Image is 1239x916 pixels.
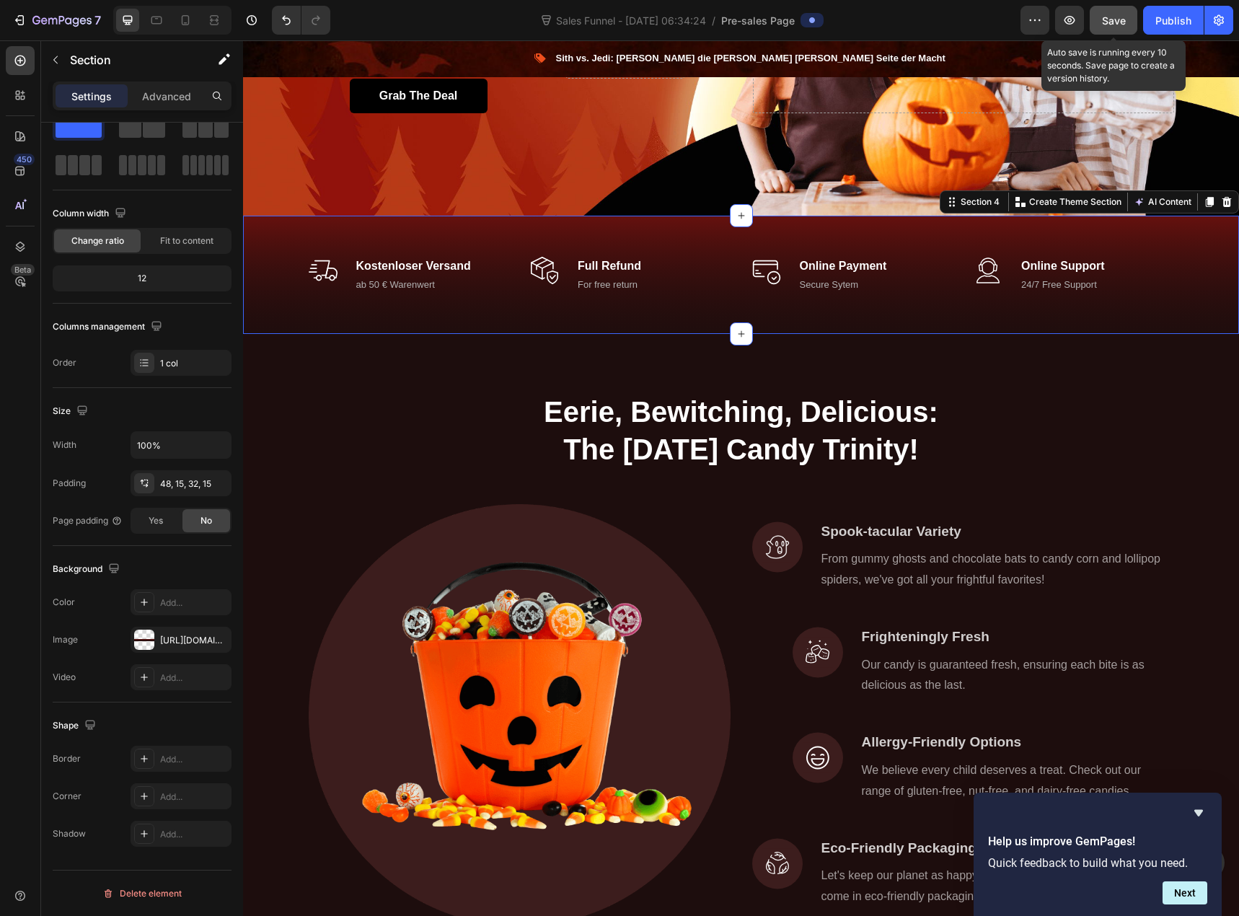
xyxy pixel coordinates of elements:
p: Eco-Friendly Packaging [578,799,930,817]
div: Add... [160,828,228,841]
span: Fit to content [160,234,213,247]
div: Add... [160,671,228,684]
div: Page padding [53,514,123,527]
button: AI Content [888,153,951,170]
div: Delete element [102,885,182,902]
div: 450 [14,154,35,165]
p: Secure Sytem [557,237,644,252]
input: Auto [131,432,231,458]
div: Shadow [53,827,86,840]
p: Let's keep our planet as happy as our sweet tooth. Our candies come in eco-friendly packaging. [578,825,930,867]
div: Publish [1155,13,1191,28]
p: Advanced [142,89,191,104]
div: Shape [53,716,99,736]
p: Full Refund [335,217,398,234]
div: [URL][DOMAIN_NAME] [160,634,228,647]
span: Save [1102,14,1126,27]
div: Size [53,402,91,421]
div: Color [53,596,75,609]
span: Sales Funnel - [DATE] 06:34:24 [553,13,709,28]
button: Delete element [53,882,232,905]
button: Hide survey [1190,804,1207,822]
div: Add... [160,791,228,803]
div: Corner [53,790,81,803]
p: Spook-tacular Variety [578,483,930,501]
div: Columns management [53,317,165,337]
div: 12 [56,268,229,289]
p: Eerie, Bewitching, Delicious: The [DATE] Candy Trinity! [283,353,713,428]
div: 1 col [160,357,228,370]
span: Change ratio [71,234,124,247]
div: 48, 15, 32, 15 [160,477,228,490]
span: No [200,514,212,527]
p: Frighteningly Fresh [619,588,930,606]
button: Publish [1143,6,1204,35]
button: 7 [6,6,107,35]
div: Column width [53,204,129,224]
div: Help us improve GemPages! [988,804,1207,904]
div: Section 4 [715,155,759,168]
iframe: Design area [243,40,1239,916]
p: Online Support [778,217,862,234]
p: Our candy is guaranteed fresh, ensuring each bite is as delicious as the last. [619,615,930,656]
p: Create Theme Section [786,155,878,168]
p: 24/7 Free Support [778,237,862,252]
div: Order [53,356,76,369]
p: Quick feedback to build what you need. [988,856,1207,870]
div: Add... [160,753,228,766]
button: Next question [1163,881,1207,904]
div: Image [53,633,78,646]
div: Add... [160,596,228,609]
p: 7 [94,12,101,29]
div: Background [53,560,123,579]
p: Allergy-Friendly Options [619,693,930,711]
p: Settings [71,89,112,104]
h2: Help us improve GemPages! [988,833,1207,850]
p: Online Payment [557,217,644,234]
span: Yes [149,514,163,527]
p: From gummy ghosts and chocolate bats to candy corn and lollipop spiders, we've got all your frigh... [578,508,930,550]
div: Video [53,671,76,684]
div: Beta [11,264,35,276]
div: Undo/Redo [272,6,330,35]
span: Pre-sales Page [721,13,795,28]
p: We believe every child deserves a treat. Check out our range of gluten-free, nut-free, and dairy-... [619,720,930,762]
p: Section [70,51,188,69]
p: For free return [335,237,398,252]
span: / [712,13,715,28]
button: Save [1090,6,1137,35]
div: Padding [53,477,86,490]
div: Width [53,439,76,452]
div: Border [53,752,81,765]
